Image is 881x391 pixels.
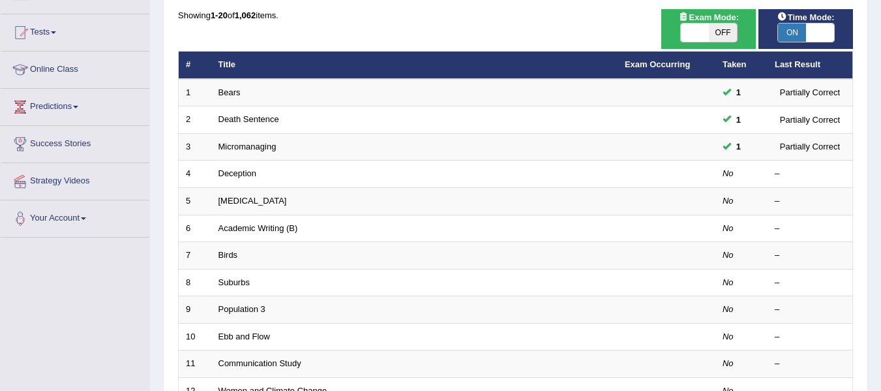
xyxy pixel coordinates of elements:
[723,332,734,341] em: No
[179,79,211,106] td: 1
[709,23,737,42] span: OFF
[179,296,211,324] td: 9
[218,87,241,97] a: Bears
[723,168,734,178] em: No
[179,52,211,79] th: #
[775,113,845,127] div: Partially Correct
[715,52,768,79] th: Taken
[218,142,276,151] a: Micromanaging
[775,358,845,370] div: –
[775,195,845,208] div: –
[661,9,756,49] div: Show exams occurring in exams
[179,161,211,188] td: 4
[775,140,845,153] div: Partially Correct
[775,249,845,262] div: –
[625,59,690,69] a: Exam Occurring
[775,168,845,180] div: –
[218,277,250,287] a: Suburbs
[211,10,228,20] b: 1-20
[723,196,734,206] em: No
[211,52,618,79] th: Title
[778,23,806,42] span: ON
[218,168,257,178] a: Deception
[218,223,298,233] a: Academic Writing (B)
[179,188,211,215] td: 5
[1,14,149,47] a: Tests
[179,215,211,242] td: 6
[179,269,211,296] td: 8
[731,140,746,153] span: You can still take this question
[218,250,238,260] a: Birds
[775,223,845,235] div: –
[179,242,211,270] td: 7
[768,52,853,79] th: Last Result
[178,9,853,22] div: Showing of items.
[1,52,149,84] a: Online Class
[218,196,287,206] a: [MEDICAL_DATA]
[179,133,211,161] td: 3
[775,304,845,316] div: –
[723,277,734,287] em: No
[775,277,845,289] div: –
[1,126,149,159] a: Success Stories
[723,223,734,233] em: No
[235,10,256,20] b: 1,062
[731,113,746,127] span: You can still take this question
[775,86,845,99] div: Partially Correct
[772,10,840,24] span: Time Mode:
[218,304,265,314] a: Population 3
[723,304,734,314] em: No
[179,106,211,134] td: 2
[1,200,149,233] a: Your Account
[1,89,149,121] a: Predictions
[775,331,845,343] div: –
[673,10,743,24] span: Exam Mode:
[218,332,271,341] a: Ebb and Flow
[731,86,746,99] span: You can still take this question
[723,250,734,260] em: No
[179,323,211,351] td: 10
[179,351,211,378] td: 11
[1,163,149,196] a: Strategy Videos
[218,114,279,124] a: Death Sentence
[218,358,301,368] a: Communication Study
[723,358,734,368] em: No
